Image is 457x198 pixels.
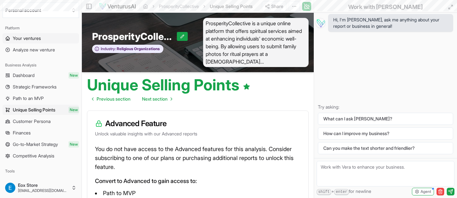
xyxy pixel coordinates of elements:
[13,72,35,79] span: Dashboard
[18,188,69,193] span: [EMAIL_ADDRESS][DOMAIN_NAME]
[3,139,79,149] a: Go-to-Market StrategyNew
[3,176,79,187] a: Pitch deck
[3,82,79,92] a: Strategic Frameworks
[203,18,309,67] span: ProsperityCollective is a unique online platform that offers spiritual services aimed at enhancin...
[13,118,51,125] span: Customer Persona
[3,180,79,195] button: Eox Store[EMAIL_ADDRESS][DOMAIN_NAME]
[95,118,301,129] h3: Advanced Feature
[317,189,331,195] kbd: shift
[13,107,55,113] span: Unique Selling Points
[87,93,177,105] nav: pagination
[18,182,69,188] span: Eox Store
[13,141,58,148] span: Go-to-Market Strategy
[137,93,177,105] a: Go to next page
[116,46,160,51] span: Religious Organizations
[3,116,79,126] a: Customer Persona
[3,105,79,115] a: Unique Selling PointsNew
[13,84,57,90] span: Strategic Frameworks
[13,153,54,159] span: Competitive Analysis
[92,31,177,42] span: ProsperityCollective
[68,72,79,79] span: New
[315,18,326,28] img: Vera
[13,47,55,53] span: Analyze new venture
[142,96,168,102] span: Next section
[3,60,79,70] div: Business Analysis
[3,151,79,161] a: Competitive Analysis
[3,166,79,176] div: Tools
[412,188,434,195] button: Agent
[13,95,44,102] span: Path to an MVP
[68,141,79,148] span: New
[3,70,79,80] a: DashboardNew
[317,188,371,195] span: + for newline
[3,23,79,33] div: Platform
[87,93,136,105] a: Go to previous page
[3,93,79,103] a: Path to an MVP
[3,128,79,138] a: Finances
[334,189,349,195] kbd: enter
[3,33,79,43] a: Your ventures
[68,107,79,113] span: New
[318,113,453,125] button: What can I ask [PERSON_NAME]?
[318,127,453,140] button: How can I improve my business?
[95,177,301,186] p: Convert to Advanced to gain access to:
[101,46,116,51] span: Industry:
[318,104,453,110] p: Try asking:
[318,142,453,154] button: Can you make the text shorter and friendlier?
[13,35,41,42] span: Your ventures
[95,145,301,171] p: You do not have access to the Advanced features for this analysis. Consider subscribing to one of...
[13,130,31,136] span: Finances
[3,45,79,55] a: Analyze new venture
[95,131,301,137] p: Unlock valuable insights with our Advanced reports
[333,17,448,29] span: Hi, I'm [PERSON_NAME], ask me anything about your report or business in general!
[97,96,130,102] span: Previous section
[87,77,250,93] h1: Unique Selling Points
[421,189,431,194] span: Agent
[92,45,163,53] button: Industry:Religious Organizations
[5,183,15,193] img: ACg8ocL7cIX1xgQkPhZcayN8CujMqTSAfY7n0pYO4GChMn37UiCOnw=s96-c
